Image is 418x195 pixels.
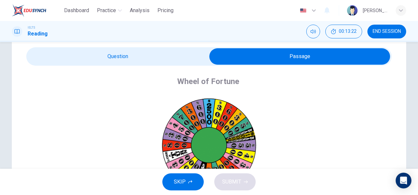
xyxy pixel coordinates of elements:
[325,25,362,38] button: 00:13:22
[64,7,89,14] span: Dashboard
[155,5,176,16] button: Pricing
[299,8,307,13] img: en
[347,5,358,16] img: Profile picture
[130,7,150,14] span: Analysis
[162,173,204,190] button: SKIP
[177,76,239,87] h4: Wheel of Fortune
[157,7,174,14] span: Pricing
[12,4,61,17] a: EduSynch logo
[339,29,357,34] span: 00:13:22
[174,177,186,186] span: SKIP
[28,25,35,30] span: IELTS
[127,5,152,16] button: Analysis
[12,4,46,17] img: EduSynch logo
[325,25,362,38] div: Hide
[306,25,320,38] div: Mute
[61,5,92,16] button: Dashboard
[396,173,411,188] div: Open Intercom Messenger
[373,29,401,34] span: END SESSION
[94,5,125,16] button: Practice
[367,25,406,38] button: END SESSION
[97,7,116,14] span: Practice
[363,7,388,14] div: [PERSON_NAME]
[28,30,48,38] h1: Reading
